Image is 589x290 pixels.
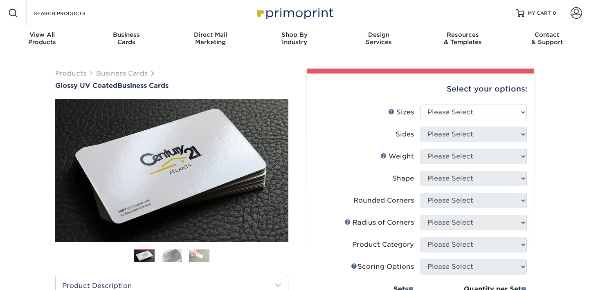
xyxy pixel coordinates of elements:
img: Business Cards 03 [189,249,209,262]
div: Radius of Corners [344,218,414,228]
img: Business Cards 02 [162,248,182,263]
a: Glossy UV CoatedBusiness Cards [55,82,288,89]
img: Business Cards 01 [134,246,155,266]
div: Marketing [168,31,252,46]
span: Shop By [252,31,337,38]
a: Contact& Support [505,26,589,52]
div: Weight [380,152,414,161]
div: Sides [396,129,414,139]
div: & Support [505,31,589,46]
a: BusinessCards [84,26,169,52]
div: Shape [392,174,414,183]
span: Glossy UV Coated [55,82,117,89]
input: SEARCH PRODUCTS..... [33,8,113,18]
a: Direct MailMarketing [168,26,252,52]
div: Cards [84,31,169,46]
img: Glossy UV Coated 01 [55,54,288,287]
div: Industry [252,31,337,46]
span: Direct Mail [168,31,252,38]
span: 0 [553,10,556,16]
a: Resources& Templates [421,26,505,52]
div: Rounded Corners [353,196,414,205]
span: Resources [421,31,505,38]
div: & Templates [421,31,505,46]
div: Sizes [388,107,414,117]
span: Contact [505,31,589,38]
span: Design [337,31,421,38]
a: Business Cards [96,69,148,77]
h1: Business Cards [55,82,288,89]
div: Product Category [352,240,414,250]
div: Services [337,31,421,46]
div: Select your options: [314,74,527,105]
a: Products [55,69,86,77]
a: Shop ByIndustry [252,26,337,52]
a: DesignServices [337,26,421,52]
img: Primoprint [254,4,335,22]
span: Business [84,31,169,38]
div: Scoring Options [351,262,414,272]
span: MY CART [528,10,551,17]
